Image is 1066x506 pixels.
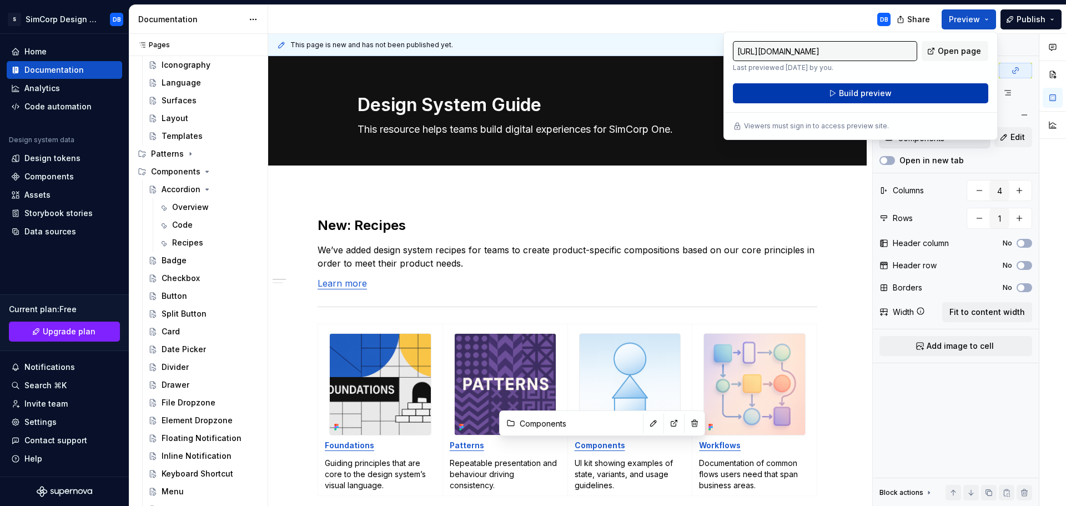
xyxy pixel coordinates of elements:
label: No [1003,239,1012,248]
h2: New: Recipes [318,217,817,234]
a: Element Dropzone [144,412,263,429]
div: Analytics [24,83,60,94]
button: Add image to cell [879,336,1032,356]
button: Fit to content width [942,302,1032,322]
div: Columns [893,185,924,196]
div: Rows [893,213,913,224]
p: Last previewed [DATE] by you. [733,63,917,72]
span: Fit to content width [949,307,1025,318]
div: Invite team [24,398,68,409]
a: Iconography [144,56,263,74]
a: Workflows [699,440,741,450]
div: Overview [172,202,209,213]
div: Element Dropzone [162,415,233,426]
div: Width [893,307,914,318]
div: Documentation [138,14,243,25]
button: Share [891,9,937,29]
textarea: Design System Guide [355,92,775,118]
a: Components [575,440,625,450]
a: Overview [154,198,263,216]
a: Accordion [144,181,263,198]
div: Menu [162,486,184,497]
a: Assets [7,186,122,204]
a: Invite team [7,395,122,413]
a: Date Picker [144,340,263,358]
a: Divider [144,358,263,376]
div: SimCorp Design System [26,14,97,25]
a: Patterns [450,440,484,450]
button: SSimCorp Design SystemDB [2,7,127,31]
a: Language [144,74,263,92]
span: Share [907,14,930,25]
span: Open page [938,46,981,57]
span: Publish [1017,14,1045,25]
a: Drawer [144,376,263,394]
a: Settings [7,413,122,431]
div: Borders [893,282,922,293]
a: Foundations [325,440,374,450]
div: Date Picker [162,344,206,355]
div: Checkbox [162,273,200,284]
a: Open page [922,41,988,61]
span: Preview [949,14,980,25]
button: Contact support [7,432,122,449]
div: Home [24,46,47,57]
a: Floating Notification [144,429,263,447]
a: Code [154,216,263,234]
a: Home [7,43,122,61]
a: Templates [144,127,263,145]
a: Inline Notification [144,447,263,465]
div: Code automation [24,101,92,112]
div: Design tokens [24,153,81,164]
div: Patterns [151,148,184,159]
button: Edit [994,127,1032,147]
div: Accordion [162,184,200,195]
div: Components [151,166,200,177]
a: Learn more [318,278,367,289]
div: Surfaces [162,95,197,106]
div: File Dropzone [162,397,215,408]
p: Viewers must sign in to access preview site. [744,122,889,131]
a: File Dropzone [144,394,263,412]
p: We’ve added design system recipes for teams to create product-specific compositions based on our ... [318,243,817,270]
a: Recipes [154,234,263,252]
label: No [1003,261,1012,270]
img: c5d0edfd-6587-44c1-b304-068428a70d1e.png [580,334,681,435]
textarea: This resource helps teams build digital experiences for SimCorp One. [355,121,775,138]
div: S [8,13,21,26]
div: Divider [162,362,189,373]
span: This page is new and has not been published yet. [290,41,453,49]
svg: Supernova Logo [37,486,92,497]
div: Help [24,453,42,464]
label: Open in new tab [899,155,964,166]
p: Guiding principles that are core to the design system’s visual language. [325,458,436,491]
span: Upgrade plan [43,326,95,337]
button: Notifications [7,358,122,376]
div: Contact support [24,435,87,446]
a: Layout [144,109,263,127]
div: DB [113,15,121,24]
a: Split Button [144,305,263,323]
div: DB [880,15,888,24]
div: Data sources [24,226,76,237]
div: Search ⌘K [24,380,67,391]
p: Repeatable presentation and behaviour driving consistency. [450,458,561,491]
a: Surfaces [144,92,263,109]
div: Current plan : Free [9,304,120,315]
div: Header row [893,260,937,271]
p: Documentation of common flows users need that span business areas. [699,458,810,491]
button: Publish [1000,9,1062,29]
a: Design tokens [7,149,122,167]
div: Design system data [9,136,74,144]
div: Block actions [879,488,923,497]
div: Patterns [133,145,263,163]
div: Code [172,219,193,231]
div: Settings [24,417,57,428]
button: Preview [942,9,996,29]
p: UI kit showing examples of state, variants, and usage guidelines. [575,458,686,491]
div: Header column [893,238,949,249]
